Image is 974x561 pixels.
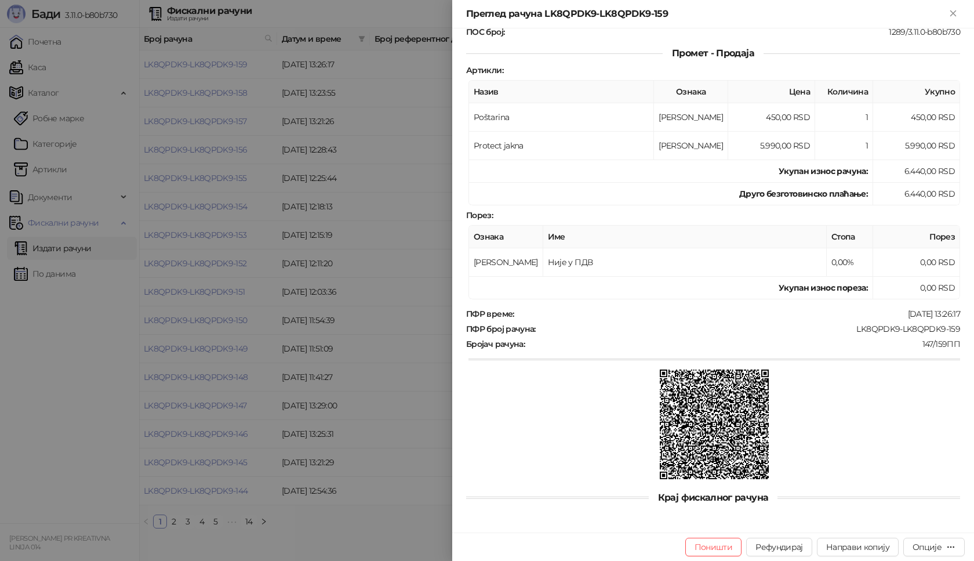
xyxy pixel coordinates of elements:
td: 450,00 RSD [873,103,960,132]
div: 147/159ПП [526,339,961,349]
td: 5.990,00 RSD [728,132,815,160]
strong: ПФР време : [466,309,514,319]
strong: Друго безготовинско плаћање : [739,189,868,199]
span: Направи копију [826,542,889,552]
button: Close [946,7,960,21]
td: 5.990,00 RSD [873,132,960,160]
td: [PERSON_NAME] [469,248,543,277]
button: Опције [903,538,965,556]
th: Порез [873,226,960,248]
th: Цена [728,81,815,103]
strong: Укупан износ пореза: [779,283,868,293]
td: 1 [815,132,873,160]
strong: Порез : [466,210,493,220]
th: Назив [469,81,654,103]
td: [PERSON_NAME] [654,103,728,132]
button: Направи копију [817,538,899,556]
th: Ознака [469,226,543,248]
th: Име [543,226,827,248]
img: QR код [660,370,769,479]
th: Количина [815,81,873,103]
span: Промет - Продаја [663,48,764,59]
td: Није у ПДВ [543,248,827,277]
button: Поништи [685,538,742,556]
th: Стопа [827,226,873,248]
strong: ПФР број рачуна : [466,324,536,334]
div: LK8QPDK9-LK8QPDK9-159 [537,324,961,334]
strong: ПОС број : [466,27,504,37]
td: [PERSON_NAME] [654,132,728,160]
div: Преглед рачуна LK8QPDK9-LK8QPDK9-159 [466,7,946,21]
strong: Укупан износ рачуна : [779,166,868,176]
button: Рефундирај [746,538,812,556]
strong: Артикли : [466,65,503,75]
span: Крај фискалног рачуна [649,492,778,503]
td: 0,00 RSD [873,277,960,299]
td: 6.440,00 RSD [873,183,960,205]
div: Опције [913,542,942,552]
td: Protect jakna [469,132,654,160]
td: Poštarina [469,103,654,132]
div: [DATE] 13:26:17 [515,309,961,319]
strong: Бројач рачуна : [466,339,525,349]
div: 1289/3.11.0-b80b730 [506,27,961,37]
th: Ознака [654,81,728,103]
td: 6.440,00 RSD [873,160,960,183]
td: 0,00% [827,248,873,277]
td: 1 [815,103,873,132]
td: 0,00 RSD [873,248,960,277]
th: Укупно [873,81,960,103]
td: 450,00 RSD [728,103,815,132]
